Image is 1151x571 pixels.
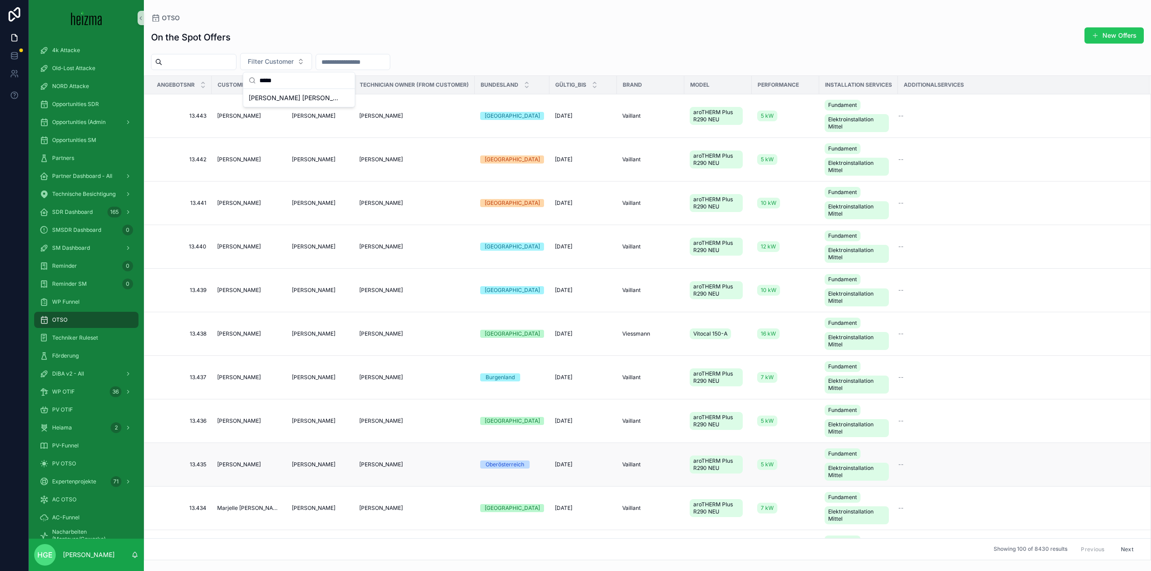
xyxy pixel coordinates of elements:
a: -- [898,330,1139,337]
span: [PERSON_NAME] [292,417,335,425]
span: [PERSON_NAME] [359,461,403,468]
span: Expertenprojekte [52,478,96,485]
a: [PERSON_NAME] [292,112,348,120]
a: [PERSON_NAME] [217,330,281,337]
a: Techniker Ruleset [34,330,138,346]
a: [PERSON_NAME] [292,374,348,381]
span: OTSO [162,13,180,22]
div: Suggestions [243,89,355,107]
a: FundamentElektroinstallation Mittel [825,316,892,352]
a: FundamentElektroinstallation Mittel [825,229,892,265]
span: [PERSON_NAME] [359,287,403,294]
a: 13.442 [155,156,206,163]
span: Elektroinstallation Mittel [828,334,885,348]
a: 5 kW [757,109,814,123]
span: Elektroinstallation Mittel [828,377,885,392]
span: AC OTSO [52,496,76,503]
a: [GEOGRAPHIC_DATA] [480,330,544,338]
span: [PERSON_NAME] [292,374,335,381]
a: [PERSON_NAME] [359,199,469,207]
a: Vaillant [622,417,679,425]
a: 13.439 [155,287,206,294]
span: [PERSON_NAME] [292,287,335,294]
a: [GEOGRAPHIC_DATA] [480,286,544,294]
div: Burgenland [486,373,515,381]
span: [DATE] [555,156,572,163]
a: Reminder SM0 [34,276,138,292]
a: [GEOGRAPHIC_DATA] [480,417,544,425]
div: [GEOGRAPHIC_DATA] [485,112,540,120]
span: [PERSON_NAME] [217,243,261,250]
div: 0 [122,261,133,271]
span: WP OTIF [52,388,75,395]
span: -- [898,199,904,207]
span: Fundament [828,363,857,370]
a: PV OTIF [34,402,138,418]
a: Opportunities SDR [34,96,138,112]
a: Vaillant [622,374,679,381]
span: Fundament [828,102,857,109]
div: [GEOGRAPHIC_DATA] [485,243,540,251]
a: DiBA v2 - All [34,366,138,382]
a: -- [898,374,1139,381]
a: 5 kW [757,459,777,470]
a: [PERSON_NAME] [292,505,348,512]
a: SM Dashboard [34,240,138,256]
div: [GEOGRAPHIC_DATA] [485,286,540,294]
span: Elektroinstallation Mittel [828,421,885,435]
a: [PERSON_NAME] [217,374,281,381]
span: Vaillant [622,374,641,381]
a: NORD Attacke [34,78,138,94]
span: Reminder SM [52,280,87,288]
span: SMSDR Dashboard [52,226,101,234]
span: Vaillant [622,287,641,294]
a: Opportunities SM [34,132,138,148]
span: [PERSON_NAME] [292,243,335,250]
a: Vaillant [622,112,679,120]
a: [PERSON_NAME] [292,199,348,207]
a: [GEOGRAPHIC_DATA] [480,243,544,251]
span: 13.443 [155,112,206,120]
span: Vaillant [622,112,641,120]
div: 2 [111,422,121,433]
span: -- [898,112,904,120]
span: Elektroinstallation Mittel [828,465,885,479]
span: 10 kW [761,287,776,294]
a: [PERSON_NAME] [292,417,348,425]
span: aroTHERM Plus R290 NEU [693,283,739,297]
span: Viessmann [622,330,650,337]
a: FundamentElektroinstallation Mittel [825,272,892,308]
span: Old-Lost Attacke [52,65,95,72]
span: [DATE] [555,243,572,250]
span: Vitocal 150-A [693,330,727,337]
a: aroTHERM Plus R290 NEU [690,105,746,127]
span: 13.440 [155,243,206,250]
span: [PERSON_NAME] [292,461,335,468]
a: 4k Attacke [34,42,138,58]
a: FundamentElektroinstallation Mittel [825,185,892,221]
span: [PERSON_NAME] [217,417,261,425]
a: aroTHERM Plus R290 NEU [690,279,746,301]
span: [PERSON_NAME] [217,330,261,337]
a: [PERSON_NAME] [217,112,281,120]
a: Vaillant [622,243,679,250]
span: [PERSON_NAME] [217,156,261,163]
a: PV-Funnel [34,438,138,454]
span: 5 kW [761,417,774,425]
a: Partners [34,150,138,166]
div: [GEOGRAPHIC_DATA] [485,155,540,164]
a: aroTHERM Plus R290 NEU [690,454,746,475]
span: Opportunities SM [52,137,96,144]
a: [PERSON_NAME] [217,287,281,294]
a: 10 kW [757,285,780,296]
div: [GEOGRAPHIC_DATA] [485,417,540,425]
a: FundamentElektroinstallation Mittel [825,403,892,439]
a: New Offers [1084,27,1144,44]
span: 13.435 [155,461,206,468]
a: Vaillant [622,287,679,294]
a: -- [898,199,1139,207]
span: 4k Attacke [52,47,80,54]
span: Fundament [828,276,857,283]
a: [DATE] [555,156,611,163]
